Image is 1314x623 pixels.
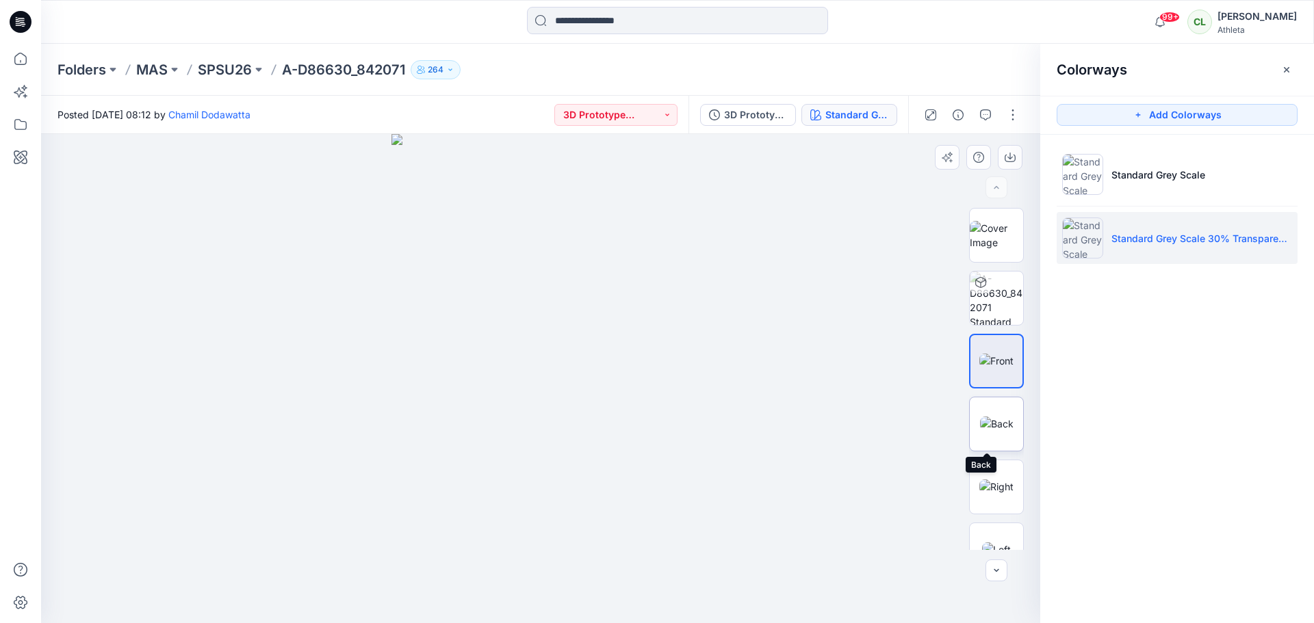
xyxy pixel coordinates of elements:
img: Left [982,542,1011,557]
img: Standard Grey Scale 30% Transparency [1062,217,1103,259]
img: Cover Image [970,221,1023,250]
button: Add Colorways [1057,104,1298,126]
div: 3D Prototype Sample - New [724,107,787,122]
a: SPSU26 [198,60,252,79]
p: Standard Grey Scale [1111,168,1205,182]
span: Posted [DATE] 08:12 by [57,107,250,122]
div: [PERSON_NAME] [1218,8,1297,25]
p: Standard Grey Scale 30% Transparency [1111,231,1292,246]
div: CL [1187,10,1212,34]
button: Standard Grey Scale 30% Transparency [801,104,897,126]
a: Folders [57,60,106,79]
button: 3D Prototype Sample - New [700,104,796,126]
p: A-D86630_842071 [282,60,405,79]
div: Standard Grey Scale 30% Transparency [825,107,888,122]
p: 264 [428,62,443,77]
img: Standard Grey Scale [1062,154,1103,195]
img: eyJhbGciOiJIUzI1NiIsImtpZCI6IjAiLCJzbHQiOiJzZXMiLCJ0eXAiOiJKV1QifQ.eyJkYXRhIjp7InR5cGUiOiJzdG9yYW... [391,134,690,623]
img: Front [979,354,1014,368]
button: Details [947,104,969,126]
a: MAS [136,60,168,79]
div: Athleta [1218,25,1297,35]
h2: Colorways [1057,62,1127,78]
img: Back [980,416,1014,431]
a: Chamil Dodawatta [168,109,250,120]
img: Right [979,479,1014,494]
span: 99+ [1159,12,1180,23]
img: A-D86630_842071 Standard Grey Scale 30% Transparency [970,271,1023,325]
button: 264 [411,60,461,79]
